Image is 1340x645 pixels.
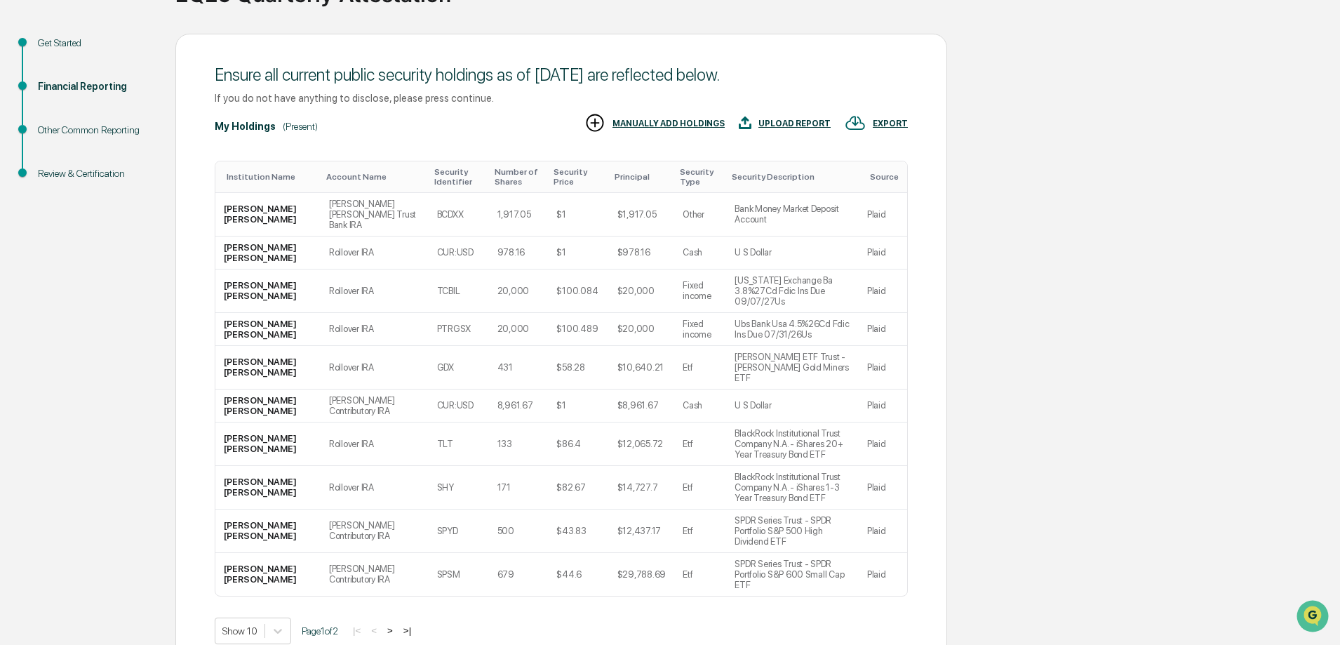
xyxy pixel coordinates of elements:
[116,177,174,191] span: Attestations
[489,270,549,313] td: 20,000
[429,346,489,390] td: GDX
[8,171,96,197] a: 🖐️Preclearance
[674,423,726,466] td: Etf
[726,237,859,270] td: U S Dollar
[548,313,608,346] td: $100.489
[609,423,674,466] td: $12,065.72
[1295,599,1333,637] iframe: Open customer support
[429,270,489,313] td: TCBIL
[859,270,907,313] td: Plaid
[739,112,751,133] img: UPLOAD REPORT
[674,313,726,346] td: Fixed income
[674,553,726,596] td: Etf
[859,313,907,346] td: Plaid
[399,625,415,637] button: >|
[36,64,232,79] input: Clear
[726,313,859,346] td: Ubs Bank Usa 4.5%26Cd Fdic Ins Due 07/31/26Us
[429,313,489,346] td: PTRGSX
[859,346,907,390] td: Plaid
[489,346,549,390] td: 431
[28,204,88,218] span: Data Lookup
[14,29,255,52] p: How can we help?
[548,423,608,466] td: $86.4
[726,510,859,553] td: SPDR Series Trust - SPDR Portfolio S&P 500 High Dividend ETF
[859,553,907,596] td: Plaid
[859,390,907,423] td: Plaid
[215,237,321,270] td: [PERSON_NAME] [PERSON_NAME]
[859,237,907,270] td: Plaid
[215,193,321,237] td: [PERSON_NAME] [PERSON_NAME]
[215,466,321,510] td: [PERSON_NAME] [PERSON_NAME]
[227,172,315,182] div: Toggle SortBy
[726,193,859,237] td: Bank Money Market Deposit Account
[674,270,726,313] td: Fixed income
[726,466,859,510] td: BlackRock Institutional Trust Company N.A. - iShares 1-3 Year Treasury Bond ETF
[495,167,543,187] div: Toggle SortBy
[674,193,726,237] td: Other
[38,79,153,94] div: Financial Reporting
[674,510,726,553] td: Etf
[96,171,180,197] a: 🗄️Attestations
[321,510,429,553] td: [PERSON_NAME] Contributory IRA
[349,625,365,637] button: |<
[489,193,549,237] td: 1,917.05
[726,390,859,423] td: U S Dollar
[321,193,429,237] td: [PERSON_NAME] [PERSON_NAME] Trust Bank IRA
[429,193,489,237] td: BCDXX
[215,553,321,596] td: [PERSON_NAME] [PERSON_NAME]
[680,167,721,187] div: Toggle SortBy
[239,112,255,128] button: Start new chat
[674,390,726,423] td: Cash
[615,172,669,182] div: Toggle SortBy
[489,237,549,270] td: 978.16
[674,466,726,510] td: Etf
[609,237,674,270] td: $978.16
[726,553,859,596] td: SPDR Series Trust - SPDR Portfolio S&P 600 Small Cap ETF
[584,112,605,133] img: MANUALLY ADD HOLDINGS
[326,172,423,182] div: Toggle SortBy
[215,510,321,553] td: [PERSON_NAME] [PERSON_NAME]
[609,193,674,237] td: $1,917.05
[321,553,429,596] td: [PERSON_NAME] Contributory IRA
[609,270,674,313] td: $20,000
[28,177,91,191] span: Preclearance
[873,119,908,128] div: EXPORT
[732,172,853,182] div: Toggle SortBy
[321,390,429,423] td: [PERSON_NAME] Contributory IRA
[14,205,25,216] div: 🔎
[609,510,674,553] td: $12,437.17
[859,423,907,466] td: Plaid
[302,625,338,637] span: Page 1 of 2
[489,423,549,466] td: 133
[554,167,603,187] div: Toggle SortBy
[548,390,608,423] td: $1
[429,423,489,466] td: TLT
[859,193,907,237] td: Plaid
[548,193,608,237] td: $1
[674,346,726,390] td: Etf
[215,346,321,390] td: [PERSON_NAME] [PERSON_NAME]
[548,237,608,270] td: $1
[321,423,429,466] td: Rollover IRA
[8,198,94,223] a: 🔎Data Lookup
[48,107,230,121] div: Start new chat
[321,313,429,346] td: Rollover IRA
[859,466,907,510] td: Plaid
[429,390,489,423] td: CUR:USD
[99,237,170,248] a: Powered byPylon
[870,172,902,182] div: Toggle SortBy
[489,466,549,510] td: 171
[726,423,859,466] td: BlackRock Institutional Trust Company N.A. - iShares 20+ Year Treasury Bond ETF
[215,92,908,104] div: If you do not have anything to disclose, please press continue.
[14,178,25,189] div: 🖐️
[609,553,674,596] td: $29,788.69
[215,390,321,423] td: [PERSON_NAME] [PERSON_NAME]
[429,553,489,596] td: SPSM
[215,65,908,85] div: Ensure all current public security holdings as of [DATE] are reflected below.
[845,112,866,133] img: EXPORT
[429,466,489,510] td: SHY
[215,313,321,346] td: [PERSON_NAME] [PERSON_NAME]
[38,123,153,138] div: Other Common Reporting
